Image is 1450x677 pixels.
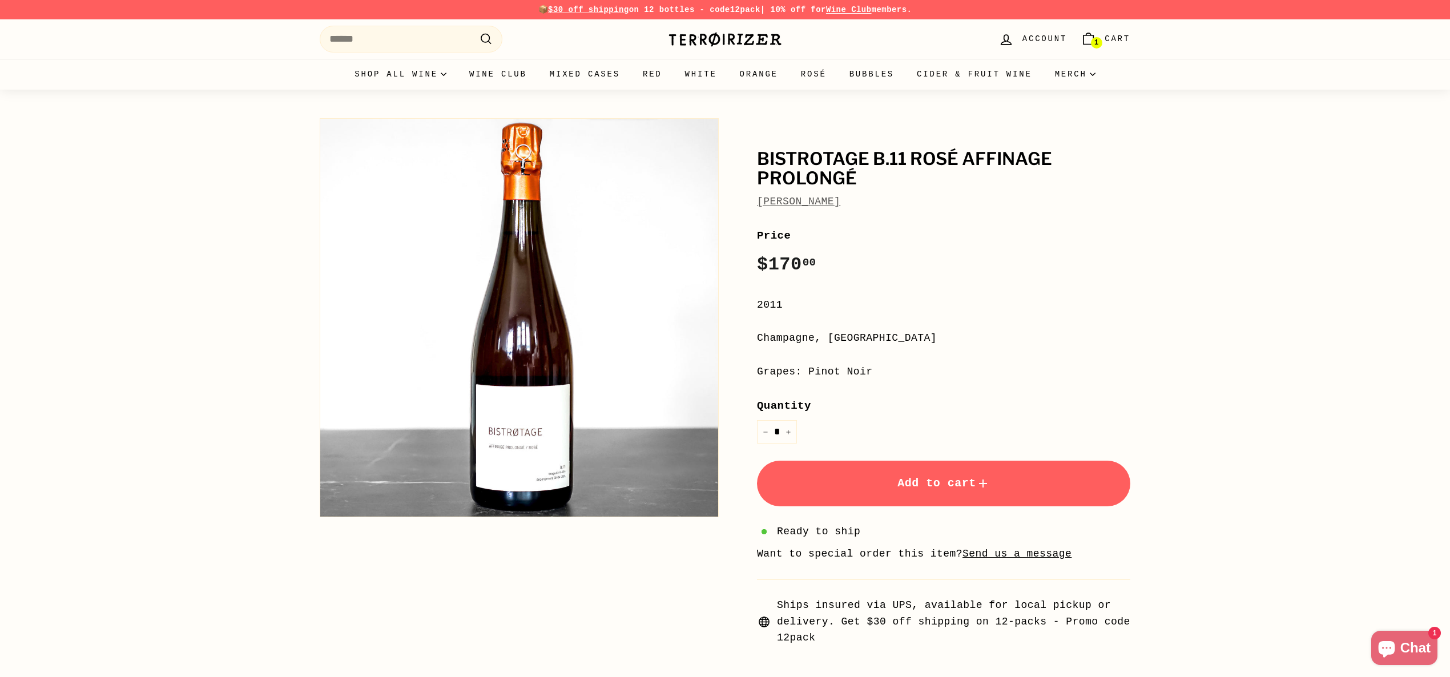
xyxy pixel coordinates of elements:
span: Ships insured via UPS, available for local pickup or delivery. Get $30 off shipping on 12-packs -... [777,597,1130,646]
sup: 00 [803,256,816,269]
h1: BISTROTAGE B.11 Rosé Affinage Prolongé [757,150,1130,188]
a: Mixed Cases [538,59,631,90]
a: Red [631,59,674,90]
div: 2011 [757,297,1130,313]
summary: Shop all wine [343,59,458,90]
label: Price [757,227,1130,244]
button: Reduce item quantity by one [757,420,774,444]
a: Cider & Fruit Wine [905,59,1044,90]
a: Rosé [790,59,838,90]
a: White [674,59,728,90]
span: $30 off shipping [548,5,629,14]
li: Want to special order this item? [757,546,1130,562]
div: Grapes: Pinot Noir [757,364,1130,380]
a: Bubbles [838,59,905,90]
a: Wine Club [826,5,872,14]
a: Cart [1074,22,1137,56]
button: Increase item quantity by one [780,420,797,444]
strong: 12pack [730,5,760,14]
span: Cart [1105,33,1130,45]
a: Orange [728,59,790,90]
a: [PERSON_NAME] [757,196,840,207]
span: Add to cart [897,477,990,490]
span: Ready to ship [777,523,860,540]
div: Champagne, [GEOGRAPHIC_DATA] [757,330,1130,346]
p: 📦 on 12 bottles - code | 10% off for members. [320,3,1130,16]
a: Send us a message [962,548,1072,559]
span: 1 [1094,39,1098,47]
input: quantity [757,420,797,444]
a: Account [992,22,1074,56]
button: Add to cart [757,461,1130,506]
div: Primary [297,59,1153,90]
span: Account [1022,33,1067,45]
inbox-online-store-chat: Shopify online store chat [1368,631,1441,668]
span: $170 [757,254,816,275]
a: Wine Club [458,59,538,90]
label: Quantity [757,397,1130,414]
summary: Merch [1044,59,1107,90]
